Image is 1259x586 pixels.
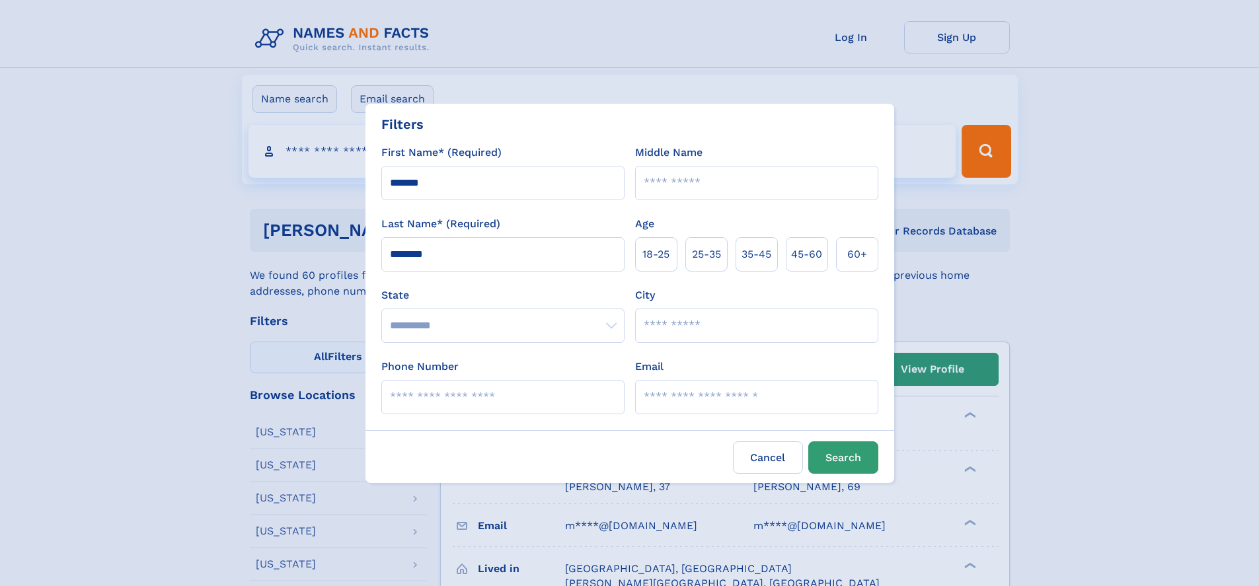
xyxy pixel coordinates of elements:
label: Middle Name [635,145,703,161]
span: 25‑35 [692,246,721,262]
label: Age [635,216,654,232]
label: State [381,287,625,303]
span: 18‑25 [642,246,669,262]
label: City [635,287,655,303]
label: Cancel [733,441,803,474]
label: Last Name* (Required) [381,216,500,232]
label: Email [635,359,664,375]
label: Phone Number [381,359,459,375]
span: 35‑45 [742,246,771,262]
span: 45‑60 [791,246,822,262]
span: 60+ [847,246,867,262]
div: Filters [381,114,424,134]
button: Search [808,441,878,474]
label: First Name* (Required) [381,145,502,161]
